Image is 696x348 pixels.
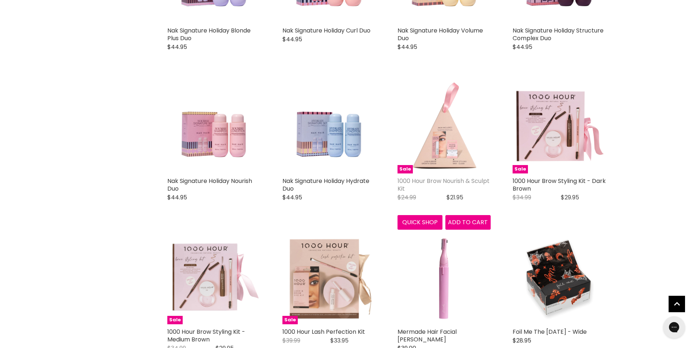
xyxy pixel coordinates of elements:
button: Quick shop [398,215,443,230]
a: Foil Me The [DATE] - Wide [513,328,587,336]
img: Nak Signature Holiday Nourish Duo [167,80,260,173]
span: $44.95 [513,43,532,51]
span: $44.95 [398,43,417,51]
img: Mermade Hair Facial Shaver [398,231,491,324]
a: 1000 Hour Brow Styling Kit - Medium Brown [167,328,245,344]
img: 1000 Hour Brow Styling Kit - Dark Brown [513,80,606,173]
span: $44.95 [282,35,302,43]
a: 1000 Hour Brow Styling Kit - Dark Brown 1000 Hour Brow Styling Kit - Dark Brown Sale [513,80,606,173]
a: Foil Me The Halloween - Wide Foil Me The Halloween - Wide [513,231,606,324]
span: $34.99 [513,193,531,202]
img: 1000 Hour Brow Nourish & Sculpt Kit [398,80,491,173]
a: Mermade Hair Facial Shaver Mermade Hair Facial Shaver [398,231,491,324]
span: Sale [282,316,298,324]
button: Add to cart [445,215,491,230]
a: Nak Signature Holiday Curl Duo [282,26,370,35]
span: $21.95 [446,193,463,202]
a: Nak Signature Holiday Volume Duo [398,26,483,42]
span: $44.95 [282,193,302,202]
span: $44.95 [167,43,187,51]
a: 1000 Hour Brow Nourish & Sculpt Kit 1000 Hour Brow Nourish & Sculpt Kit Sale [398,80,491,173]
img: Foil Me The Halloween - Wide [513,231,606,324]
a: 1000 Hour Brow Nourish & Sculpt Kit [398,177,490,193]
img: 1000 Hour Lash Perfection Kit [282,231,376,324]
span: $24.99 [398,193,416,202]
a: Mermade Hair Facial [PERSON_NAME] [398,328,457,344]
span: Add to cart [448,218,488,226]
span: Sale [398,165,413,173]
iframe: Gorgias live chat messenger [659,314,689,341]
a: Nak Signature Holiday Hydrate Duo [282,177,369,193]
span: Sale [513,165,528,173]
img: Nak Signature Holiday Hydrate Duo [282,80,376,173]
a: Nak Signature Holiday Structure Complex Duo [513,26,604,42]
a: 1000 Hour Lash Perfection Kit 1000 Hour Lash Perfection Kit Sale [282,231,376,324]
a: Nak Signature Holiday Blonde Plus Duo [167,26,251,42]
a: 1000 Hour Brow Styling Kit - Medium Brown 1000 Hour Brow Styling Kit - Medium Brown Sale [167,231,260,324]
span: $44.95 [167,193,187,202]
a: Nak Signature Holiday Nourish Duo [167,177,252,193]
span: $33.95 [330,336,349,345]
span: $29.95 [561,193,579,202]
span: $39.99 [282,336,300,345]
a: 1000 Hour Brow Styling Kit - Dark Brown [513,177,606,193]
span: Sale [167,316,183,324]
img: 1000 Hour Brow Styling Kit - Medium Brown [167,231,260,324]
a: 1000 Hour Lash Perfection Kit [282,328,365,336]
span: $28.95 [513,336,531,345]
